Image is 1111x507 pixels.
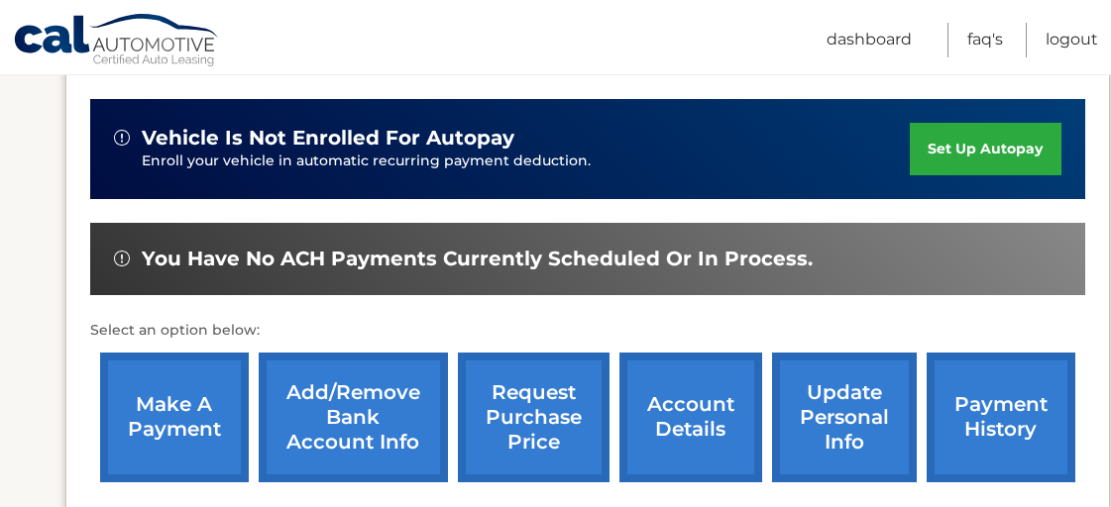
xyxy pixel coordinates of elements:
a: update personal info [772,353,917,482]
a: Cal Automotive [13,13,221,70]
p: Enroll your vehicle in automatic recurring payment deduction. [142,151,911,172]
a: FAQ's [967,23,1003,57]
a: Add/Remove bank account info [259,353,448,482]
a: account details [619,353,762,482]
a: set up autopay [910,123,1060,175]
a: Logout [1046,23,1098,57]
span: vehicle is not enrolled for autopay [142,126,514,151]
a: payment history [927,353,1075,482]
p: Select an option below: [90,319,1085,343]
a: Dashboard [827,23,912,57]
a: request purchase price [458,353,610,482]
img: alert-white.svg [114,130,130,146]
a: make a payment [100,353,249,482]
img: alert-white.svg [114,251,130,266]
span: You have no ACH payments currently scheduled or in process. [142,247,813,271]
